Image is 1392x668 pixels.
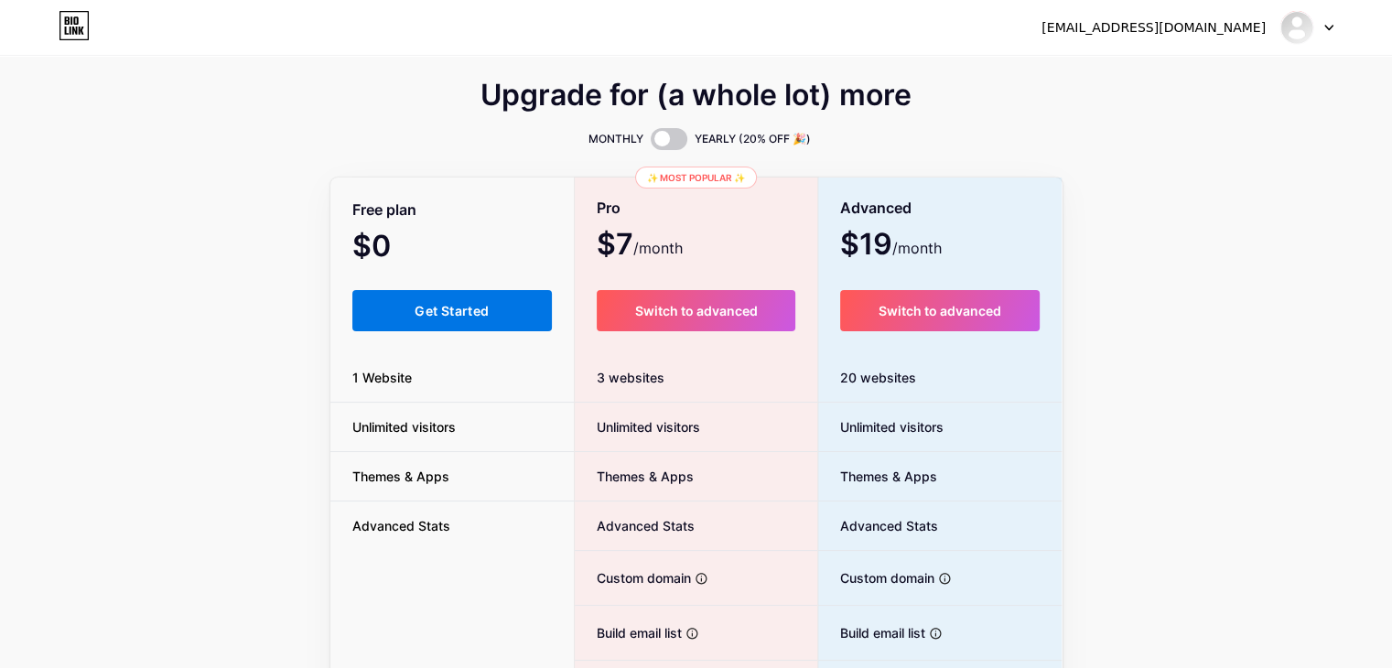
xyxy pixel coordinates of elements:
button: Get Started [352,290,553,331]
button: Switch to advanced [840,290,1041,331]
span: 1 Website [330,368,434,387]
span: /month [633,237,683,259]
span: Get Started [415,303,489,318]
span: Pro [597,192,620,224]
span: Themes & Apps [575,467,694,486]
span: Unlimited visitors [818,417,944,436]
span: Unlimited visitors [330,417,478,436]
div: [EMAIL_ADDRESS][DOMAIN_NAME] [1041,18,1266,38]
img: onyxhubhq [1279,10,1314,45]
span: Build email list [818,623,925,642]
span: Themes & Apps [330,467,471,486]
span: Free plan [352,194,416,226]
span: Custom domain [818,568,934,587]
span: Advanced Stats [330,516,472,535]
span: Upgrade for (a whole lot) more [480,84,912,106]
span: MONTHLY [588,130,643,148]
span: Build email list [575,623,682,642]
span: $0 [352,235,440,261]
span: YEARLY (20% OFF 🎉) [695,130,811,148]
span: /month [892,237,942,259]
span: Advanced [840,192,912,224]
button: Switch to advanced [597,290,795,331]
span: Advanced Stats [575,516,695,535]
div: 3 websites [575,353,817,403]
span: Switch to advanced [879,303,1001,318]
div: ✨ Most popular ✨ [635,167,757,189]
div: 20 websites [818,353,1063,403]
span: Themes & Apps [818,467,937,486]
span: Switch to advanced [634,303,757,318]
span: Unlimited visitors [575,417,700,436]
span: $7 [597,233,683,259]
span: Advanced Stats [818,516,938,535]
span: $19 [840,233,942,259]
span: Custom domain [575,568,691,587]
